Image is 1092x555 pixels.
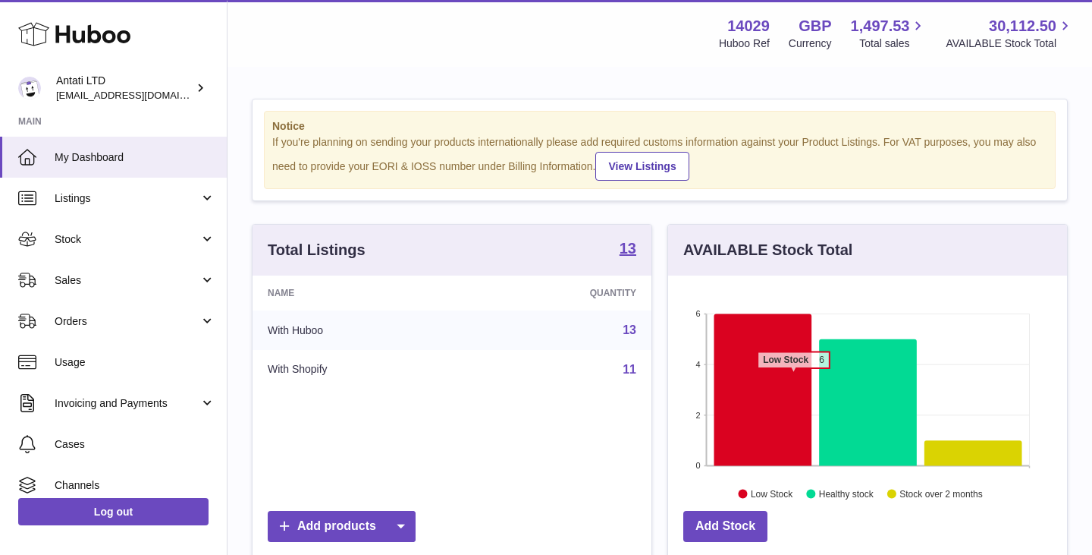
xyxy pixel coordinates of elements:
[595,152,689,181] a: View Listings
[946,16,1074,51] a: 30,112.50 AVAILABLE Stock Total
[268,511,416,542] a: Add products
[253,350,468,389] td: With Shopify
[751,488,793,499] text: Low Stock
[55,191,199,206] span: Listings
[18,77,41,99] img: toufic@antatiskin.com
[719,36,770,51] div: Huboo Ref
[253,276,468,311] th: Name
[683,511,767,542] a: Add Stock
[56,74,193,102] div: Antati LTD
[55,437,215,452] span: Cases
[851,16,927,51] a: 1,497.53 Total sales
[695,461,700,470] text: 0
[55,396,199,411] span: Invoicing and Payments
[620,241,636,256] strong: 13
[727,16,770,36] strong: 14029
[899,488,982,499] text: Stock over 2 months
[946,36,1074,51] span: AVAILABLE Stock Total
[789,36,832,51] div: Currency
[253,311,468,350] td: With Huboo
[799,16,831,36] strong: GBP
[55,273,199,288] span: Sales
[763,355,808,365] tspan: Low Stock
[55,314,199,329] span: Orders
[620,241,636,259] a: 13
[989,16,1056,36] span: 30,112.50
[55,478,215,493] span: Channels
[18,498,209,525] a: Log out
[623,323,636,336] a: 13
[272,119,1047,134] strong: Notice
[683,240,852,260] h3: AVAILABLE Stock Total
[268,240,366,260] h3: Total Listings
[859,36,927,51] span: Total sales
[468,276,651,311] th: Quantity
[272,135,1047,181] div: If you're planning on sending your products internationally please add required customs informati...
[851,16,910,36] span: 1,497.53
[695,309,700,318] text: 6
[55,355,215,370] span: Usage
[56,89,223,101] span: [EMAIL_ADDRESS][DOMAIN_NAME]
[819,488,874,499] text: Healthy stock
[55,232,199,247] span: Stock
[695,360,700,369] text: 4
[623,363,636,376] a: 11
[55,150,215,165] span: My Dashboard
[819,355,824,365] tspan: 6
[695,410,700,419] text: 2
